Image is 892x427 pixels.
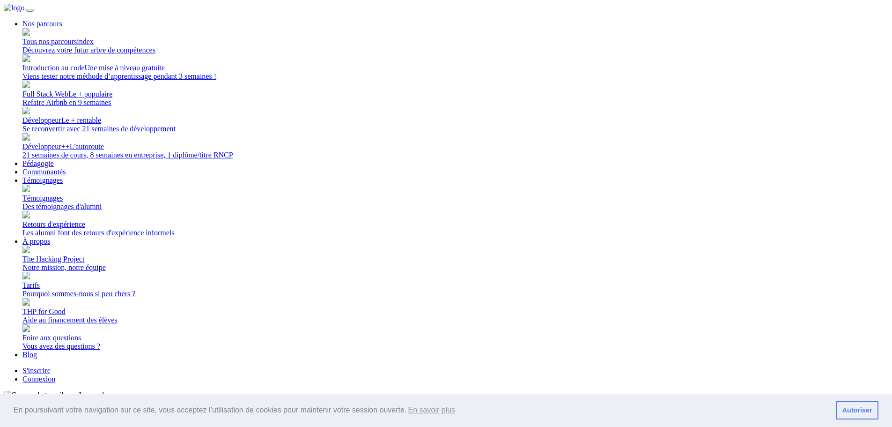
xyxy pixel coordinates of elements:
a: Tous nos parcoursindex Découvrez votre futur arbre de compétences [22,29,888,54]
span: Le + rentable [61,116,101,124]
a: DéveloppeurLe + rentable Se reconvertir avec 21 semaines de développement [22,108,888,133]
a: Tarifs Pourquoi sommes-nous si peu chers ? [22,273,888,298]
span: Témoignages [22,194,63,202]
a: Développeur++L'autoroute 21 semaines de cours, 8 semaines en entreprise, 1 diplôme/titre RNCP [22,134,888,159]
span: Foire aux questions [22,334,81,342]
span: Tous nos parcours [22,37,94,45]
span: Introduction au code [22,64,165,72]
div: Aide au financement des élèves [22,316,888,324]
a: S'inscrire [22,367,51,375]
span: The Hacking Project [22,255,84,263]
a: À propos [22,237,50,245]
span: En poursuivant votre navigation sur ce site, vous acceptez l’utilisation de cookies pour mainteni... [14,403,828,417]
span: index [77,37,94,45]
a: Retours d'expérience Les alumni font des retours d'expérience informels [22,212,888,237]
a: Full Stack WebLe + populaire Refaire Airbnb en 9 semaines [22,82,888,107]
span: Le + populaire [68,90,112,98]
a: learn more about cookies [406,403,457,417]
div: Viens tester notre méthode d’apprentissage pendant 3 semaines ! [22,72,888,81]
img: beer-14d7f5c207f57f081275ab10ea0b8a94.svg [22,211,30,218]
span: Full Stack Web [22,90,112,98]
div: Refaire Airbnb en 9 semaines [22,98,888,107]
img: puzzle-4bde4084d90f9635442e68fcf97b7805.svg [22,54,30,62]
a: Introduction au codeUne mise à niveau gratuite Viens tester notre méthode d’apprentissage pendant... [22,55,888,81]
div: 21 semaines de cours, 8 semaines en entreprise, 1 diplôme/titre RNCP [22,151,888,159]
img: heart-3dc04c8027ce09cac19c043a17b15ac7.svg [22,298,30,306]
img: coffee-1-45024b9a829a1d79ffe67ffa7b865f2f.svg [22,185,30,192]
div: Des témoignages d'alumni [22,202,888,211]
a: Pédagogie [22,159,54,167]
a: Connexion [22,375,55,383]
img: terminal-92af89cfa8d47c02adae11eb3e7f907c.svg [22,81,30,88]
img: logo [4,4,24,12]
div: Les alumni font des retours d'expérience informels [22,229,888,237]
img: money-9ea4723cc1eb9d308b63524c92a724aa.svg [22,272,30,279]
img: earth-532ca4cfcc951ee1ed9d08868e369144.svg [22,246,30,253]
a: Témoignages Des témoignages d'alumni [22,186,888,211]
img: star-1b1639e91352246008672c7d0108e8fd.svg [22,133,30,141]
div: Vous avez des questions ? [22,342,888,351]
span: Retours d'expérience [22,220,85,228]
a: Témoignages [22,176,63,184]
a: Foire aux questions Vous avez des questions ? [22,325,888,351]
span: L'autoroute [70,142,104,150]
img: save-2003ce5719e3e880618d2f866ea23079.svg [22,107,30,114]
span: Développeur++ [22,142,104,150]
span: Développeur [22,116,101,124]
a: Nos parcours [22,20,62,28]
div: Se reconvertir avec 21 semaines de développement [22,125,888,133]
img: git-4-38d7f056ac829478e83c2c2dd81de47b.svg [22,28,30,36]
a: Blog [22,351,37,359]
a: Communautés [22,168,66,176]
a: dismiss cookie message [836,401,878,420]
div: Découvrez votre futur arbre de compétences [22,46,888,54]
a: THP for Good Aide au financement des élèves [22,299,888,324]
span: THP for Good [22,307,66,315]
span: Une mise à niveau gratuite [84,64,165,72]
img: Crédit : Immorsh [4,391,106,399]
img: book-open-effebd538656b14b08b143ef14f57c46.svg [22,324,30,332]
div: Pourquoi sommes-nous si peu chers ? [22,290,888,298]
span: Tarifs [22,281,40,289]
a: The Hacking Project Notre mission, notre équipe [22,247,888,272]
button: Toggle navigation [26,9,34,12]
div: Notre mission, notre équipe [22,263,888,272]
